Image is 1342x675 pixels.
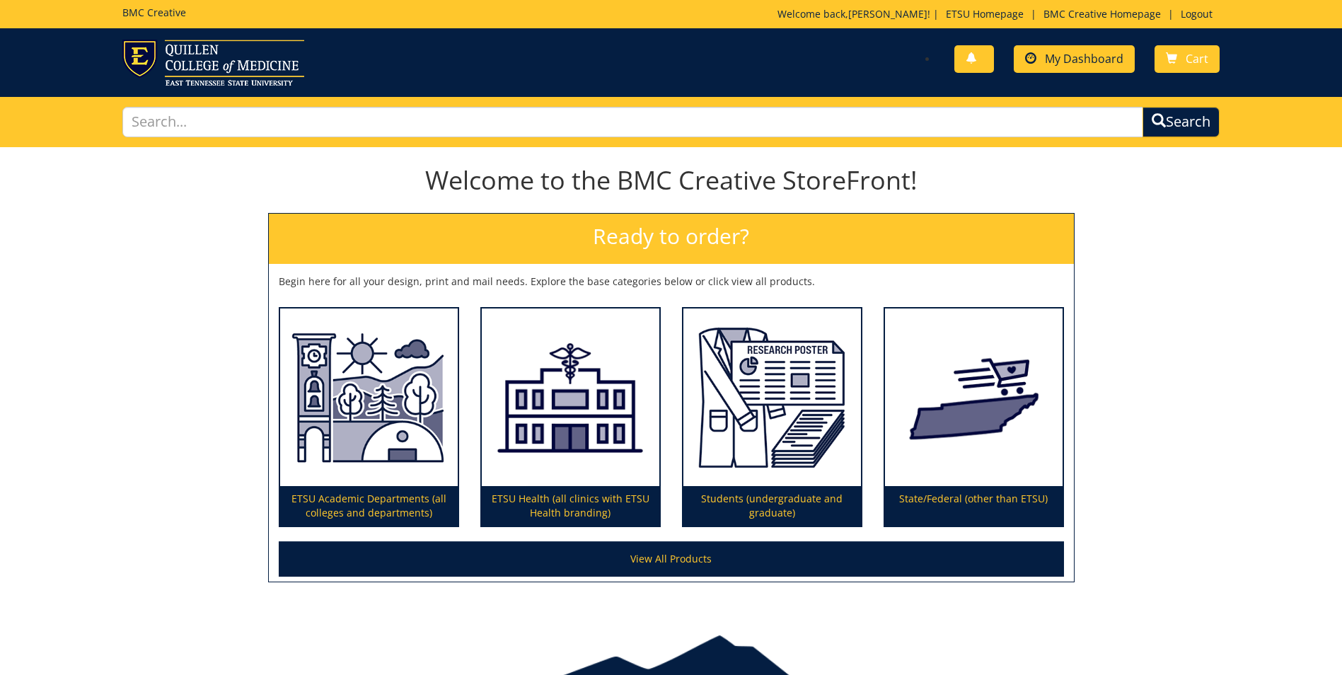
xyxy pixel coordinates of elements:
a: Students (undergraduate and graduate) [683,308,861,526]
a: Logout [1174,7,1220,21]
a: View All Products [279,541,1064,577]
img: ETSU Academic Departments (all colleges and departments) [280,308,458,487]
button: Search [1143,107,1220,137]
a: ETSU Health (all clinics with ETSU Health branding) [482,308,659,526]
p: Begin here for all your design, print and mail needs. Explore the base categories below or click ... [279,275,1064,289]
img: ETSU Health (all clinics with ETSU Health branding) [482,308,659,487]
p: ETSU Academic Departments (all colleges and departments) [280,486,458,526]
img: State/Federal (other than ETSU) [885,308,1063,487]
a: BMC Creative Homepage [1036,7,1168,21]
a: ETSU Homepage [939,7,1031,21]
span: Cart [1186,51,1208,67]
h5: BMC Creative [122,7,186,18]
h2: Ready to order? [269,214,1074,264]
input: Search... [122,107,1143,137]
span: My Dashboard [1045,51,1123,67]
p: Students (undergraduate and graduate) [683,486,861,526]
a: [PERSON_NAME] [848,7,927,21]
img: ETSU logo [122,40,304,86]
a: State/Federal (other than ETSU) [885,308,1063,526]
p: State/Federal (other than ETSU) [885,486,1063,526]
img: Students (undergraduate and graduate) [683,308,861,487]
a: ETSU Academic Departments (all colleges and departments) [280,308,458,526]
a: My Dashboard [1014,45,1135,73]
a: Cart [1155,45,1220,73]
h1: Welcome to the BMC Creative StoreFront! [268,166,1075,195]
p: ETSU Health (all clinics with ETSU Health branding) [482,486,659,526]
p: Welcome back, ! | | | [777,7,1220,21]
